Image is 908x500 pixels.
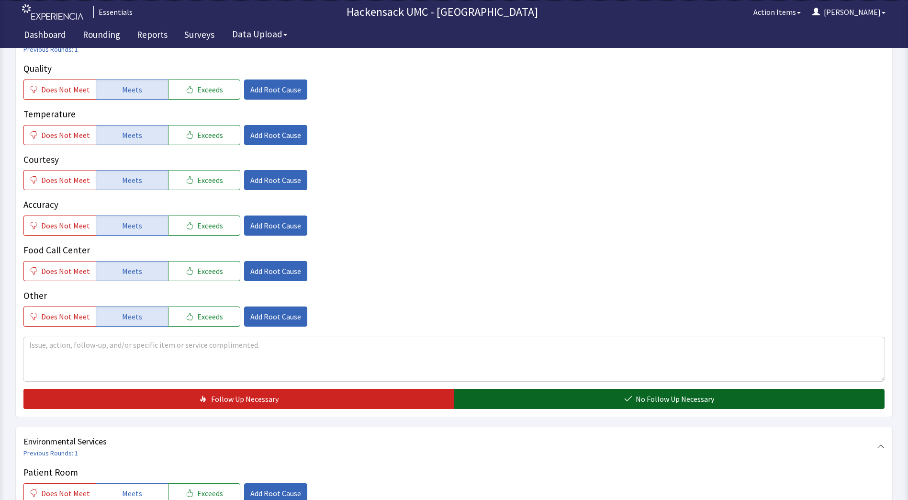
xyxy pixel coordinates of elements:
[96,80,168,100] button: Meets
[244,125,307,145] button: Add Root Cause
[23,289,885,303] p: Other
[168,80,240,100] button: Exceeds
[244,261,307,281] button: Add Root Cause
[96,261,168,281] button: Meets
[244,80,307,100] button: Add Root Cause
[168,125,240,145] button: Exceeds
[168,261,240,281] button: Exceeds
[244,307,307,327] button: Add Root Cause
[96,170,168,190] button: Meets
[23,45,78,54] a: Previous Rounds: 1
[197,174,223,186] span: Exceeds
[807,2,891,22] button: [PERSON_NAME]
[96,216,168,236] button: Meets
[41,84,90,95] span: Does Not Meet
[23,125,96,145] button: Does Not Meet
[23,449,78,457] a: Previous Rounds: 1
[226,25,293,43] button: Data Upload
[250,488,301,499] span: Add Root Cause
[197,265,223,277] span: Exceeds
[197,84,223,95] span: Exceeds
[197,488,223,499] span: Exceeds
[168,216,240,236] button: Exceeds
[41,265,90,277] span: Does Not Meet
[250,220,301,231] span: Add Root Cause
[122,220,142,231] span: Meets
[168,170,240,190] button: Exceeds
[197,311,223,322] span: Exceeds
[122,265,142,277] span: Meets
[250,174,301,186] span: Add Root Cause
[23,307,96,327] button: Does Not Meet
[197,220,223,231] span: Exceeds
[636,393,714,405] span: No Follow Up Necessary
[136,4,748,20] p: Hackensack UMC - [GEOGRAPHIC_DATA]
[168,307,240,327] button: Exceeds
[22,4,83,20] img: experiencia_logo.png
[23,466,885,479] p: Patient Room
[23,153,885,167] p: Courtesy
[250,84,301,95] span: Add Root Cause
[41,220,90,231] span: Does Not Meet
[250,265,301,277] span: Add Root Cause
[748,2,807,22] button: Action Items
[23,198,885,212] p: Accuracy
[23,243,885,257] p: Food Call Center
[23,170,96,190] button: Does Not Meet
[211,393,279,405] span: Follow Up Necessary
[197,129,223,141] span: Exceeds
[244,216,307,236] button: Add Root Cause
[23,80,96,100] button: Does Not Meet
[23,62,885,76] p: Quality
[41,311,90,322] span: Does Not Meet
[122,174,142,186] span: Meets
[23,435,877,448] span: Environmental Services
[41,174,90,186] span: Does Not Meet
[23,107,885,121] p: Temperature
[17,24,73,48] a: Dashboard
[244,170,307,190] button: Add Root Cause
[122,311,142,322] span: Meets
[122,84,142,95] span: Meets
[177,24,222,48] a: Surveys
[250,129,301,141] span: Add Root Cause
[23,389,454,409] button: Follow Up Necessary
[93,6,133,18] div: Essentials
[122,129,142,141] span: Meets
[41,129,90,141] span: Does Not Meet
[41,488,90,499] span: Does Not Meet
[76,24,127,48] a: Rounding
[130,24,175,48] a: Reports
[23,261,96,281] button: Does Not Meet
[23,216,96,236] button: Does Not Meet
[96,307,168,327] button: Meets
[454,389,885,409] button: No Follow Up Necessary
[250,311,301,322] span: Add Root Cause
[122,488,142,499] span: Meets
[96,125,168,145] button: Meets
